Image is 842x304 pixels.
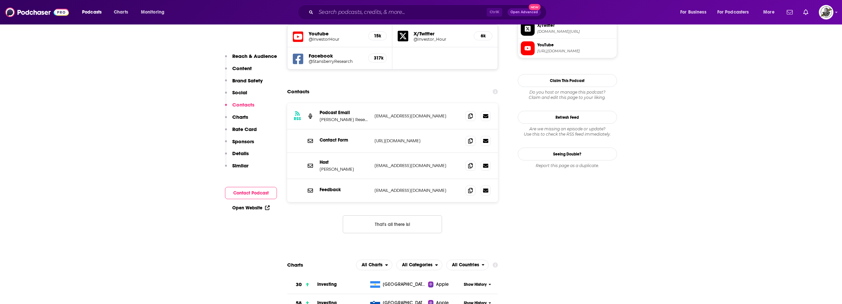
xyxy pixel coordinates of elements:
a: [GEOGRAPHIC_DATA] [368,281,428,288]
h3: RSS [294,116,301,121]
a: YouTube[URL][DOMAIN_NAME] [521,41,614,55]
span: Logged in as PodProMaxBooking [819,5,833,20]
a: Show notifications dropdown [784,7,795,18]
span: Argentina [383,281,426,288]
h5: 6k [479,33,487,39]
button: Nothing here. [343,215,442,233]
img: User Profile [819,5,833,20]
p: Social [232,89,247,96]
button: open menu [446,260,489,270]
span: Apple [436,281,449,288]
button: open menu [356,260,392,270]
button: open menu [759,7,783,18]
div: Report this page as a duplicate. [518,163,617,168]
h5: Facebook [309,53,363,59]
p: Similar [232,162,248,169]
button: open menu [136,7,173,18]
span: All Categories [402,263,432,267]
div: Search podcasts, credits, & more... [304,5,553,20]
p: [PERSON_NAME] [320,166,369,172]
button: open menu [713,7,759,18]
p: Host [320,159,369,165]
h2: Platforms [356,260,392,270]
p: [EMAIL_ADDRESS][DOMAIN_NAME] [375,113,461,119]
h2: Countries [446,260,489,270]
button: Charts [225,114,248,126]
button: Contact Podcast [225,187,277,199]
span: X/Twitter [537,22,614,28]
button: Rate Card [225,126,257,138]
a: Charts [110,7,132,18]
p: Contacts [232,102,254,108]
p: [EMAIL_ADDRESS][DOMAIN_NAME] [375,188,461,193]
span: https://www.youtube.com/@InvestorHour [537,49,614,54]
a: Investing [317,282,337,287]
button: Details [225,150,249,162]
h3: 30 [296,281,302,288]
a: @Investor_Hour [414,37,468,42]
h5: Youtube [309,30,363,37]
span: All Countries [452,263,479,267]
span: Monitoring [141,8,164,17]
p: Contact Form [320,137,369,143]
span: Open Advanced [510,11,538,14]
span: Ctrl K [487,8,502,17]
img: Podchaser - Follow, Share and Rate Podcasts [5,6,69,19]
a: Show notifications dropdown [801,7,811,18]
p: Brand Safety [232,77,263,84]
button: Refresh Feed [518,111,617,124]
span: Show History [464,282,487,287]
p: Reach & Audience [232,53,277,59]
button: Content [225,65,252,77]
button: open menu [676,7,715,18]
p: [URL][DOMAIN_NAME] [375,138,461,144]
span: twitter.com/Investor_Hour [537,29,614,34]
h5: 317k [374,55,381,61]
button: Brand Safety [225,77,263,90]
span: Charts [114,8,128,17]
p: Charts [232,114,248,120]
a: @InvestorHour [309,37,363,42]
p: Details [232,150,249,156]
button: Claim This Podcast [518,74,617,87]
p: Podcast Email [320,110,369,115]
h5: X/Twitter [414,30,468,37]
button: Contacts [225,102,254,114]
p: Rate Card [232,126,257,132]
button: open menu [77,7,110,18]
button: Sponsors [225,138,254,151]
h2: Categories [396,260,442,270]
span: Podcasts [82,8,102,17]
p: [PERSON_NAME] Research [320,117,369,122]
span: For Business [680,8,706,17]
button: open menu [396,260,442,270]
a: X/Twitter[DOMAIN_NAME][URL] [521,22,614,36]
button: Social [225,89,247,102]
button: Open AdvancedNew [508,8,541,16]
p: Sponsors [232,138,254,145]
a: Open Website [232,205,270,211]
span: For Podcasters [717,8,749,17]
button: Show History [462,282,493,287]
span: New [529,4,541,10]
div: Claim and edit this page to your liking. [518,90,617,100]
p: Content [232,65,252,71]
p: Feedback [320,187,369,193]
span: More [763,8,775,17]
button: Similar [225,162,248,175]
a: Seeing Double? [518,148,617,160]
button: Show profile menu [819,5,833,20]
span: YouTube [537,42,614,48]
a: @StansberryResearch [309,59,363,64]
a: 30 [287,276,317,294]
span: Do you host or manage this podcast? [518,90,617,95]
span: All Charts [362,263,382,267]
input: Search podcasts, credits, & more... [316,7,487,18]
p: [EMAIL_ADDRESS][DOMAIN_NAME] [375,163,461,168]
div: Are we missing an episode or update? Use this to check the RSS feed immediately. [518,126,617,137]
